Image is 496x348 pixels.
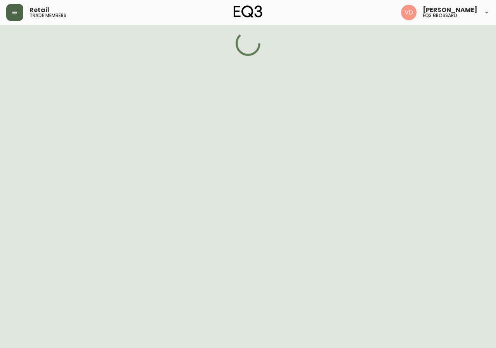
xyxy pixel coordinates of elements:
span: [PERSON_NAME] [423,7,477,13]
h5: eq3 brossard [423,13,457,18]
span: Retail [29,7,49,13]
img: 34cbe8de67806989076631741e6a7c6b [401,5,417,20]
h5: trade members [29,13,66,18]
img: logo [234,5,262,18]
